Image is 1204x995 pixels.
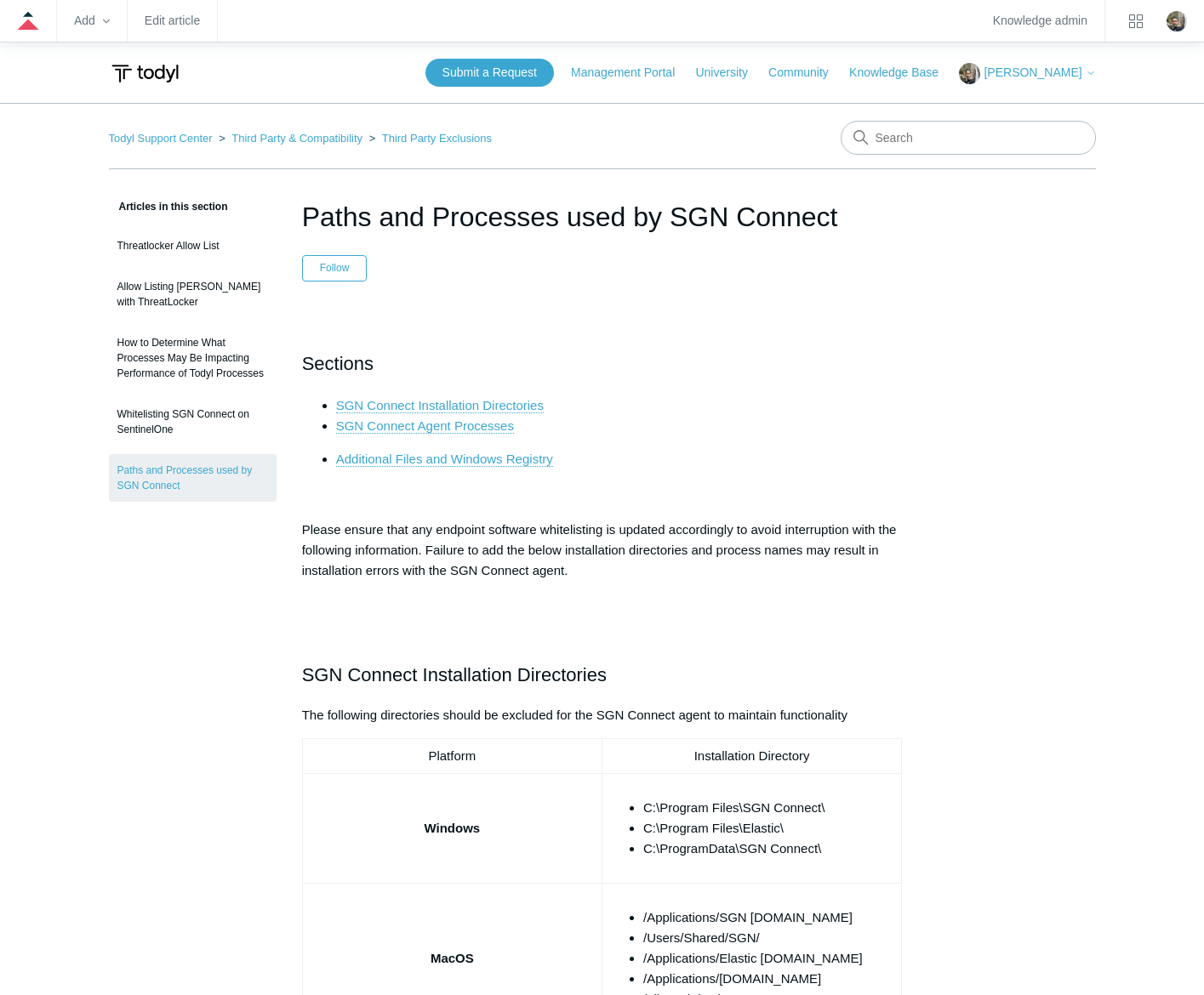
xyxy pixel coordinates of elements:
[643,907,894,928] li: /Applications/SGN [DOMAIN_NAME]
[109,327,277,389] a: How to Determine What Processes May Be Impacting Performance of Todyl Processes
[109,201,228,213] span: Articles in this section
[302,349,903,378] h2: Sections
[215,132,366,145] li: Third Party & Compatibility
[1167,11,1187,31] img: user avatar
[109,270,277,318] a: Allow Listing [PERSON_NAME] with ThreatLocker
[424,821,480,835] strong: Windows
[109,454,277,502] a: Paths and Processes used by SGN Connect
[109,132,213,145] a: Todyl Support Center
[984,65,1081,79] span: [PERSON_NAME]
[302,664,607,685] span: SGN Connect Installation Directories
[643,928,894,948] li: /Users/Shared/SGN/
[336,418,514,433] span: SGN Connect Agent Processes
[643,818,894,839] li: C:\Program Files\Elastic\
[302,522,897,577] span: Please ensure that any endpoint software whitelisting is updated accordingly to avoid interruptio...
[695,64,764,82] a: University
[109,230,277,262] a: Threatlocker Allow List
[643,798,894,818] li: C:\Program Files\SGN Connect\
[643,839,894,859] li: C:\ProgramData\SGN Connect\
[336,418,514,434] a: SGN Connect Agent Processes
[109,58,181,89] img: Todyl Support Center Help Center home page
[643,948,894,969] li: /Applications/Elastic [DOMAIN_NAME]
[959,63,1095,84] button: [PERSON_NAME]
[302,739,602,774] td: Platform
[302,708,847,722] span: The following directories should be excluded for the SGN Connect agent to maintain functionality
[366,132,492,145] li: Third Party Exclusions
[109,132,216,145] li: Todyl Support Center
[768,64,846,82] a: Community
[643,969,894,989] li: /Applications/[DOMAIN_NAME]
[571,64,692,82] a: Management Portal
[1167,11,1187,31] zd-hc-trigger: Click your profile icon to open the profile menu
[382,132,492,145] a: Third Party Exclusions
[231,132,362,145] a: Third Party & Compatibility
[302,196,903,237] h1: Paths and Processes used by SGN Connect
[993,16,1087,26] a: Knowledge admin
[425,59,554,87] a: Submit a Request
[302,255,368,281] button: Follow Article
[74,16,110,26] zd-hc-trigger: Add
[849,64,956,82] a: Knowledge Base
[841,121,1096,155] input: Search
[602,739,901,774] td: Installation Directory
[431,951,474,965] strong: MacOS
[145,16,200,26] a: Edit article
[109,398,277,446] a: Whitelisting SGN Connect on SentinelOne
[336,452,553,467] a: Additional Files and Windows Registry
[336,398,544,413] a: SGN Connect Installation Directories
